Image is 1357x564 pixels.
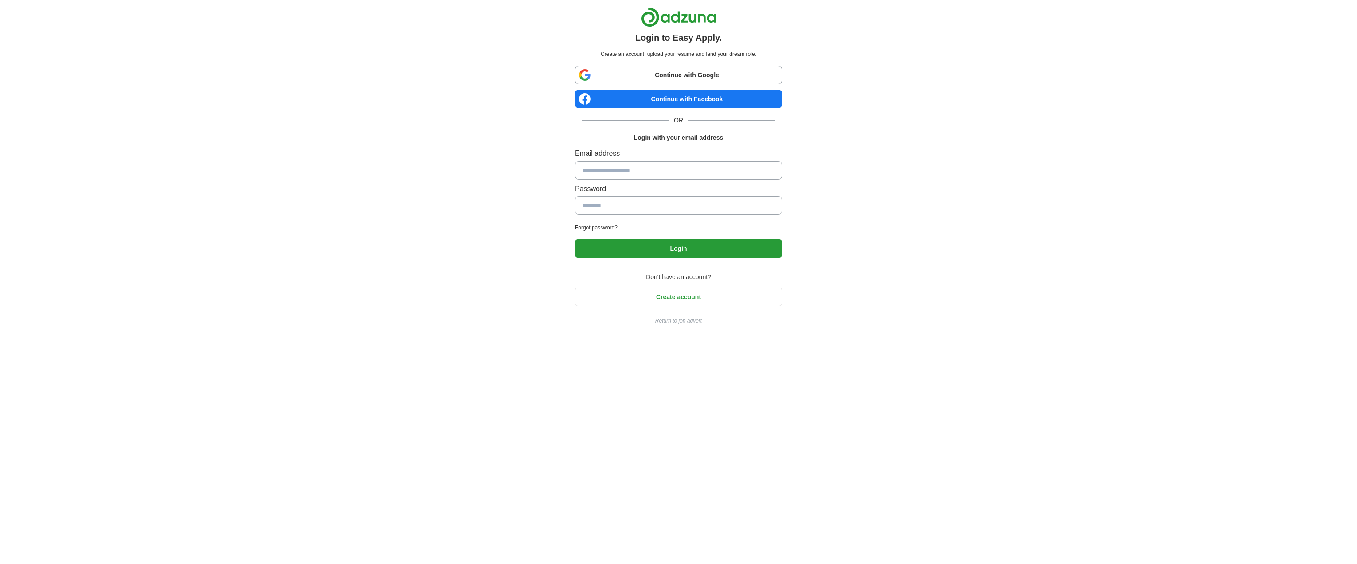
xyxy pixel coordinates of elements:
[641,7,716,27] img: Adzuna logo
[575,183,782,195] label: Password
[575,148,782,159] label: Email address
[575,288,782,306] button: Create account
[575,66,782,84] a: Continue with Google
[575,293,782,300] a: Create account
[669,115,688,125] span: OR
[641,272,716,282] span: Don't have an account?
[577,50,780,59] p: Create an account, upload your resume and land your dream role.
[575,317,782,325] a: Return to job advert
[634,133,723,142] h1: Login with your email address
[575,90,782,108] a: Continue with Facebook
[635,31,722,45] h1: Login to Easy Apply.
[575,239,782,258] button: Login
[575,224,782,232] a: Forgot password?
